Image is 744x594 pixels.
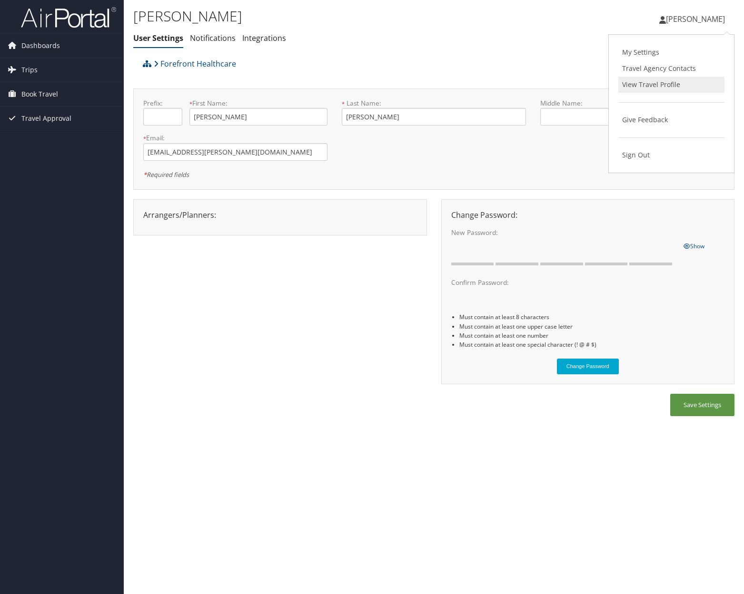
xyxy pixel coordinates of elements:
a: Travel Agency Contacts [618,60,724,77]
li: Must contain at least 8 characters [459,312,724,321]
label: New Password: [451,228,677,237]
a: My Settings [618,44,724,60]
h1: [PERSON_NAME] [133,6,534,26]
button: Save Settings [670,394,734,416]
a: Forefront Healthcare [154,54,236,73]
span: Travel Approval [21,107,71,130]
span: [PERSON_NAME] [666,14,725,24]
li: Must contain at least one upper case letter [459,322,724,331]
span: Show [684,242,704,250]
em: Required fields [143,170,189,179]
a: Show [684,240,704,251]
button: Change Password [557,359,619,374]
label: Prefix: [143,98,182,108]
a: View Travel Profile [618,77,724,93]
a: Give Feedback [618,112,724,128]
label: First Name: [189,98,327,108]
a: [PERSON_NAME] [659,5,734,33]
div: Arrangers/Planners: [136,209,424,221]
a: Integrations [242,33,286,43]
span: Book Travel [21,82,58,106]
li: Must contain at least one number [459,331,724,340]
img: airportal-logo.png [21,6,116,29]
label: Email: [143,133,327,143]
div: Change Password: [444,209,732,221]
label: Confirm Password: [451,278,677,287]
a: Sign Out [618,147,724,163]
span: Trips [21,58,38,82]
li: Must contain at least one special character (! @ # $) [459,340,724,349]
label: Middle Name: [540,98,678,108]
a: Notifications [190,33,236,43]
a: User Settings [133,33,183,43]
label: Last Name: [342,98,526,108]
span: Dashboards [21,34,60,58]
